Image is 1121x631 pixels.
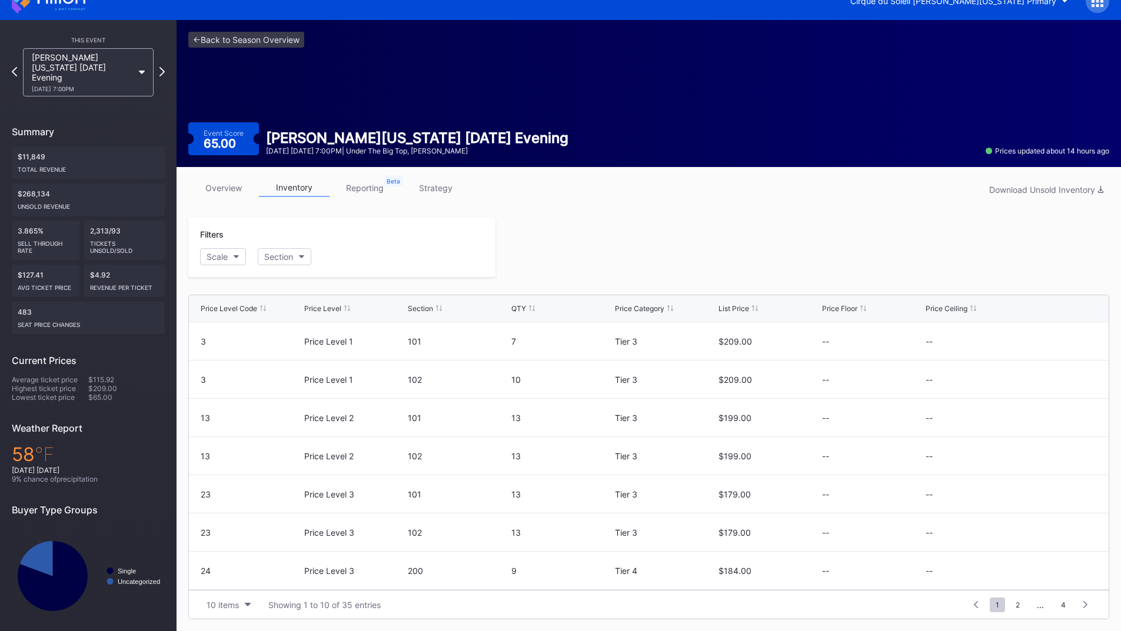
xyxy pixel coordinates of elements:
div: [PERSON_NAME][US_STATE] [DATE] Evening [32,52,133,92]
div: $179.00 [718,489,819,499]
div: 13 [201,413,301,423]
div: $4.92 [84,265,165,297]
div: Total Revenue [18,161,159,173]
div: 102 [408,527,508,537]
div: 23 [201,527,301,537]
div: Section [264,252,293,262]
div: 3 [201,375,301,385]
a: <-Back to Season Overview [188,32,304,48]
div: 13 [511,527,612,537]
div: -- [822,336,923,346]
div: Price Level 3 [304,489,405,499]
div: Summary [12,126,165,138]
div: $11,849 [12,146,165,179]
div: $184.00 [718,566,819,576]
div: Highest ticket price [12,384,88,393]
div: 9 % chance of precipitation [12,475,165,483]
div: Avg ticket price [18,279,74,291]
div: Section [408,304,433,313]
div: 13 [511,489,612,499]
div: -- [822,413,923,423]
button: Section [258,248,311,265]
div: 10 items [207,600,239,610]
button: 10 items [201,597,257,613]
div: 23 [201,489,301,499]
div: $199.00 [718,413,819,423]
div: -- [822,375,923,385]
a: reporting [330,179,400,197]
div: Unsold Revenue [18,198,159,210]
div: Tier 3 [615,527,716,537]
div: [PERSON_NAME][US_STATE] [DATE] Evening [266,129,568,146]
div: Buyer Type Groups [12,504,165,516]
div: 7 [511,336,612,346]
div: $115.92 [88,375,165,384]
div: 101 [408,489,508,499]
svg: Chart title [12,525,165,627]
div: Lowest ticket price [12,393,88,402]
button: Download Unsold Inventory [983,182,1109,198]
div: Prices updated about 14 hours ago [986,146,1109,155]
div: Price Level 2 [304,413,405,423]
div: Weather Report [12,422,165,434]
div: [DATE] [DATE] 7:00PM | Under the Big Top, [PERSON_NAME] [266,146,568,155]
div: Price Level 1 [304,375,405,385]
div: -- [926,451,1026,461]
div: 58 [12,443,165,466]
div: $209.00 [718,375,819,385]
div: 13 [511,413,612,423]
div: -- [822,566,923,576]
div: 13 [201,451,301,461]
div: $268,134 [12,183,165,216]
a: strategy [400,179,471,197]
div: Price Level Code [201,304,257,313]
a: overview [188,179,259,197]
text: Single [118,567,136,575]
div: 102 [408,375,508,385]
div: Tickets Unsold/Sold [90,235,159,254]
div: List Price [718,304,749,313]
div: 24 [201,566,301,576]
div: $209.00 [718,336,819,346]
div: 200 [408,566,508,576]
div: Tier 4 [615,566,716,576]
div: Tier 3 [615,413,716,423]
div: Price Level 1 [304,336,405,346]
div: 483 [12,302,165,334]
div: $127.41 [12,265,79,297]
div: 9 [511,566,612,576]
div: Price Ceiling [926,304,967,313]
div: Average ticket price [12,375,88,384]
div: 102 [408,451,508,461]
div: seat price changes [18,316,159,328]
div: $65.00 [88,393,165,402]
div: -- [926,336,1026,346]
div: 65.00 [204,138,239,149]
div: QTY [511,304,526,313]
div: Current Prices [12,355,165,366]
a: inventory [259,179,330,197]
div: 101 [408,413,508,423]
div: 10 [511,375,612,385]
div: -- [926,566,1026,576]
div: -- [822,489,923,499]
div: -- [926,375,1026,385]
div: 3 [201,336,301,346]
div: ... [1028,600,1053,610]
div: 2,313/93 [84,221,165,260]
div: Showing 1 to 10 of 35 entries [268,600,381,610]
div: Revenue per ticket [90,279,159,291]
div: -- [926,527,1026,537]
span: 2 [1010,597,1026,612]
div: [DATE] 7:00PM [32,85,133,92]
div: Price Category [615,304,664,313]
div: Tier 3 [615,489,716,499]
div: Price Level 2 [304,451,405,461]
div: $179.00 [718,527,819,537]
span: 4 [1055,597,1072,612]
div: Price Level 3 [304,527,405,537]
div: 13 [511,451,612,461]
div: Price Level [304,304,341,313]
div: Download Unsold Inventory [989,185,1103,195]
div: $199.00 [718,451,819,461]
